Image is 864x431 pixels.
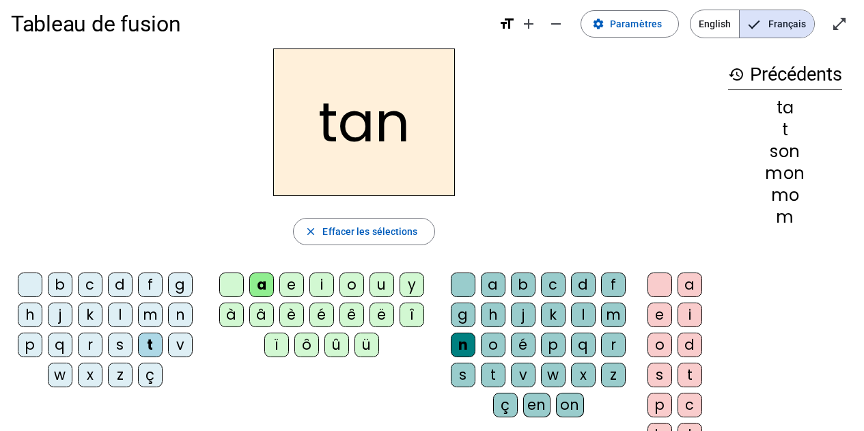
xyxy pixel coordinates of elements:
[728,143,842,160] div: son
[451,363,475,387] div: s
[541,333,566,357] div: p
[571,363,596,387] div: x
[294,333,319,357] div: ô
[481,303,505,327] div: h
[647,363,672,387] div: s
[293,218,434,245] button: Effacer les sélections
[339,303,364,327] div: ê
[138,363,163,387] div: ç
[18,333,42,357] div: p
[678,363,702,387] div: t
[493,393,518,417] div: ç
[481,273,505,297] div: a
[400,273,424,297] div: y
[541,303,566,327] div: k
[78,303,102,327] div: k
[78,363,102,387] div: x
[728,100,842,116] div: ta
[279,303,304,327] div: è
[542,10,570,38] button: Diminuer la taille de la police
[647,393,672,417] div: p
[249,303,274,327] div: â
[400,303,424,327] div: î
[601,273,626,297] div: f
[370,303,394,327] div: ë
[48,333,72,357] div: q
[515,10,542,38] button: Augmenter la taille de la police
[78,333,102,357] div: r
[831,16,848,32] mat-icon: open_in_full
[108,303,133,327] div: l
[511,363,535,387] div: v
[219,303,244,327] div: à
[601,333,626,357] div: r
[571,303,596,327] div: l
[740,10,814,38] span: Français
[108,273,133,297] div: d
[305,225,317,238] mat-icon: close
[168,333,193,357] div: v
[826,10,853,38] button: Entrer en plein écran
[309,273,334,297] div: i
[108,363,133,387] div: z
[451,333,475,357] div: n
[249,273,274,297] div: a
[601,363,626,387] div: z
[571,273,596,297] div: d
[678,303,702,327] div: i
[610,16,662,32] span: Paramètres
[728,66,744,83] mat-icon: history
[541,363,566,387] div: w
[690,10,815,38] mat-button-toggle-group: Language selection
[138,303,163,327] div: m
[647,333,672,357] div: o
[354,333,379,357] div: ü
[728,165,842,182] div: mon
[451,303,475,327] div: g
[481,363,505,387] div: t
[728,187,842,204] div: mo
[511,333,535,357] div: é
[581,10,679,38] button: Paramètres
[511,273,535,297] div: b
[481,333,505,357] div: o
[511,303,535,327] div: j
[48,363,72,387] div: w
[556,393,584,417] div: on
[324,333,349,357] div: û
[48,273,72,297] div: b
[264,333,289,357] div: ï
[523,393,551,417] div: en
[78,273,102,297] div: c
[592,18,604,30] mat-icon: settings
[309,303,334,327] div: é
[279,273,304,297] div: e
[273,48,455,196] h2: tan
[48,303,72,327] div: j
[168,273,193,297] div: g
[520,16,537,32] mat-icon: add
[11,2,488,46] h1: Tableau de fusion
[548,16,564,32] mat-icon: remove
[322,223,417,240] span: Effacer les sélections
[370,273,394,297] div: u
[647,303,672,327] div: e
[678,393,702,417] div: c
[728,122,842,138] div: t
[571,333,596,357] div: q
[601,303,626,327] div: m
[18,303,42,327] div: h
[691,10,739,38] span: English
[138,273,163,297] div: f
[108,333,133,357] div: s
[728,59,842,90] h3: Précédents
[339,273,364,297] div: o
[678,333,702,357] div: d
[138,333,163,357] div: t
[678,273,702,297] div: a
[728,209,842,225] div: m
[168,303,193,327] div: n
[499,16,515,32] mat-icon: format_size
[541,273,566,297] div: c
